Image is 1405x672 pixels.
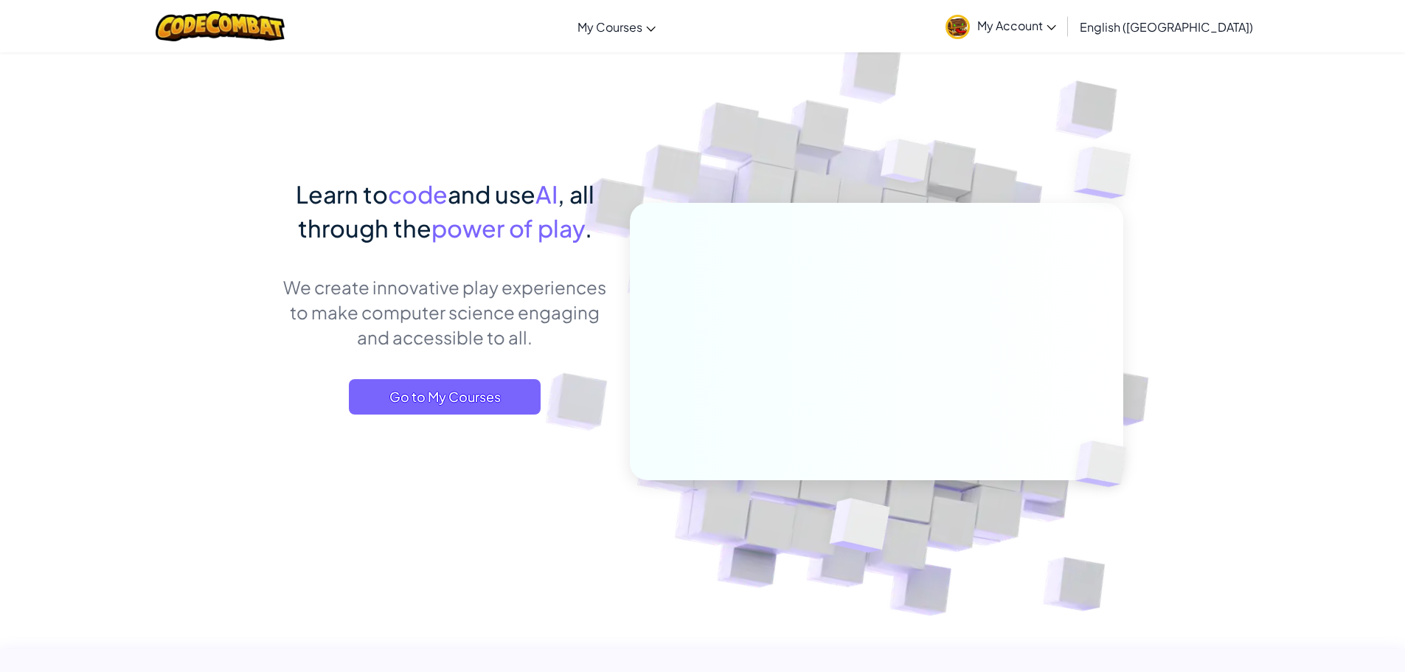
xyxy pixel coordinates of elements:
img: CodeCombat logo [156,11,285,41]
span: My Account [977,18,1056,33]
a: English ([GEOGRAPHIC_DATA]) [1072,7,1260,46]
img: Overlap cubes [1050,410,1161,518]
span: AI [535,179,558,209]
a: My Courses [570,7,663,46]
img: Overlap cubes [793,467,925,589]
img: Overlap cubes [1044,111,1172,235]
span: code [388,179,448,209]
span: English ([GEOGRAPHIC_DATA]) [1080,19,1253,35]
img: avatar [946,15,970,39]
span: . [585,213,592,243]
span: Learn to [296,179,388,209]
span: My Courses [577,19,642,35]
p: We create innovative play experiences to make computer science engaging and accessible to all. [282,274,608,350]
span: and use [448,179,535,209]
a: My Account [938,3,1064,49]
img: Overlap cubes [853,110,959,220]
span: power of play [431,213,585,243]
a: Go to My Courses [349,379,541,415]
